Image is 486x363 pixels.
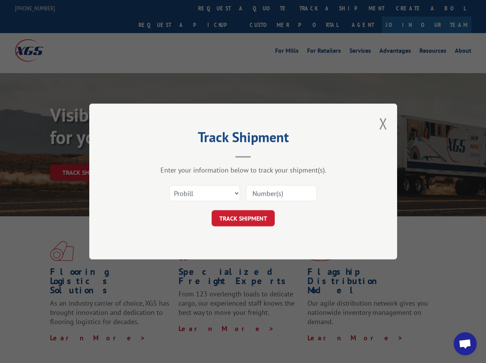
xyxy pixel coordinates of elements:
div: Enter your information below to track your shipment(s). [128,166,359,174]
button: Close modal [379,113,387,134]
h2: Track Shipment [128,132,359,146]
input: Number(s) [246,185,317,201]
a: Open chat [454,332,477,355]
button: TRACK SHIPMENT [212,210,275,226]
